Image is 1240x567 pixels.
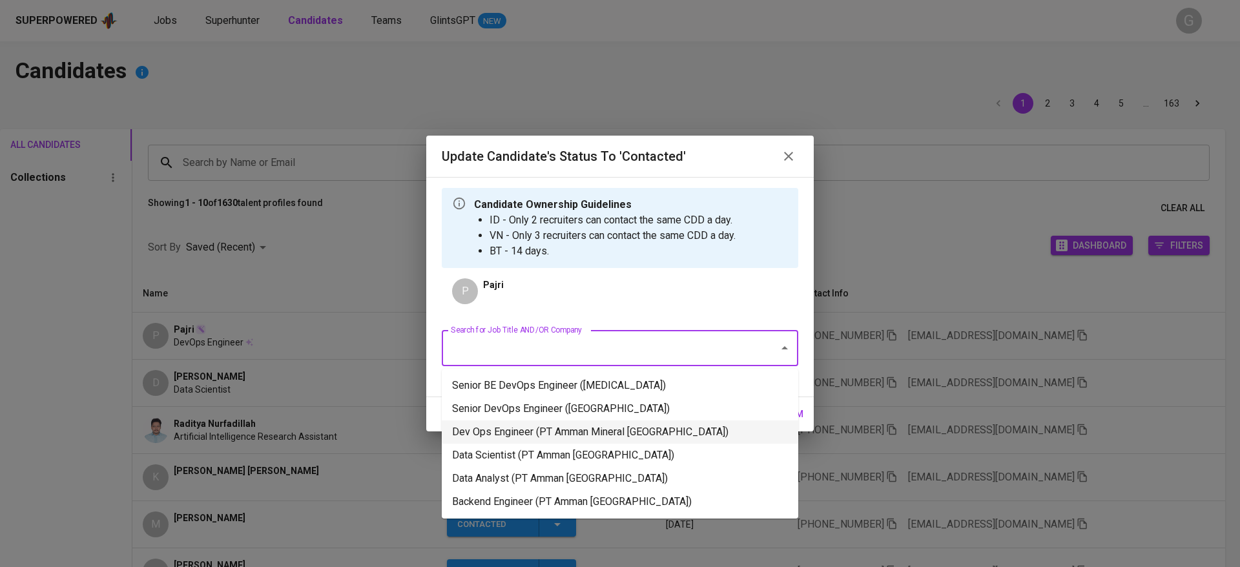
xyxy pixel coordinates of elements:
li: Senior BE DevOps Engineer ([MEDICAL_DATA]) [442,374,798,397]
li: ID - Only 2 recruiters can contact the same CDD a day. [490,212,736,228]
div: P [452,278,478,304]
h6: Update Candidate's Status to 'Contacted' [442,146,686,167]
li: Data Analyst (PT Amman [GEOGRAPHIC_DATA]) [442,467,798,490]
li: Senior DevOps Engineer ([GEOGRAPHIC_DATA]) [442,397,798,420]
li: Data Scientist (PT Amman [GEOGRAPHIC_DATA]) [442,444,798,467]
li: Dev Ops Engineer (PT Amman Mineral [GEOGRAPHIC_DATA]) [442,420,798,444]
li: Backend Engineer (PT Amman [GEOGRAPHIC_DATA]) [442,490,798,513]
li: VN - Only 3 recruiters can contact the same CDD a day. [490,228,736,243]
button: Close [776,339,794,357]
p: Pajri [483,278,504,291]
p: Candidate Ownership Guidelines [474,197,736,212]
li: BT - 14 days. [490,243,736,259]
